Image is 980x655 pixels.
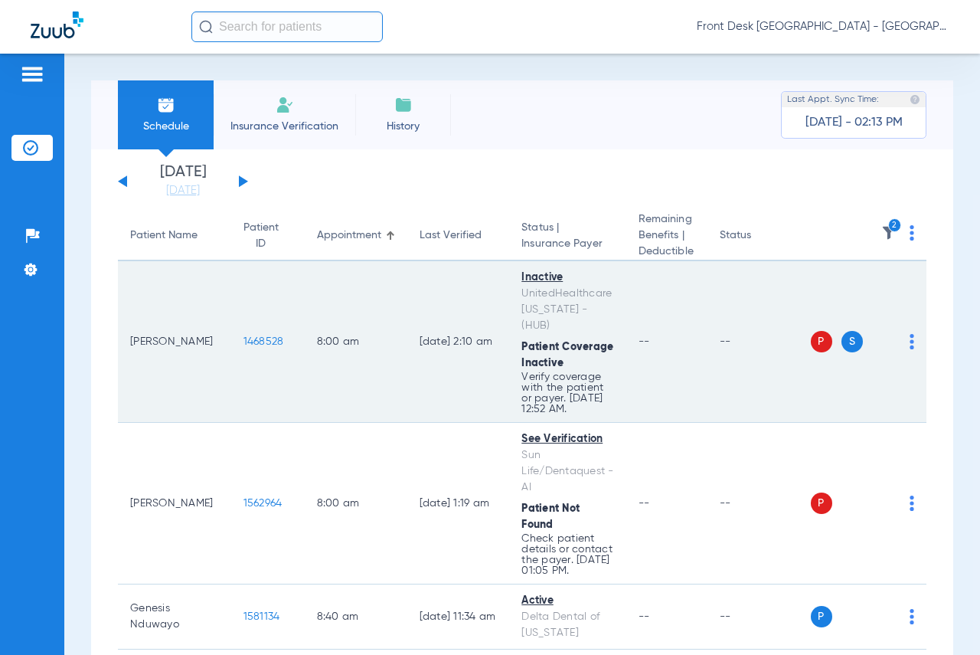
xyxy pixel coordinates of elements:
[521,431,614,447] div: See Verification
[118,423,231,585] td: [PERSON_NAME]
[521,593,614,609] div: Active
[521,503,580,530] span: Patient Not Found
[129,119,202,134] span: Schedule
[118,261,231,423] td: [PERSON_NAME]
[910,496,914,511] img: group-dot-blue.svg
[276,96,294,114] img: Manual Insurance Verification
[811,331,832,352] span: P
[521,609,614,641] div: Delta Dental of [US_STATE]
[521,342,613,368] span: Patient Coverage Inactive
[317,228,395,244] div: Appointment
[243,336,284,347] span: 1468528
[420,228,482,244] div: Last Verified
[639,244,695,260] span: Deductible
[243,220,279,252] div: Patient ID
[903,581,980,655] iframe: Chat Widget
[910,225,914,241] img: group-dot-blue.svg
[130,228,219,244] div: Patient Name
[317,228,381,244] div: Appointment
[697,19,949,34] span: Front Desk [GEOGRAPHIC_DATA] - [GEOGRAPHIC_DATA] | My Community Dental Centers
[639,336,650,347] span: --
[305,261,407,423] td: 8:00 AM
[707,423,811,585] td: --
[137,165,229,198] li: [DATE]
[407,423,510,585] td: [DATE] 1:19 AM
[841,331,863,352] span: S
[243,611,280,622] span: 1581134
[639,611,650,622] span: --
[910,334,914,349] img: group-dot-blue.svg
[243,498,283,509] span: 1562964
[509,211,626,261] th: Status |
[243,220,292,252] div: Patient ID
[118,585,231,650] td: Genesis Nduwayo
[811,606,832,627] span: P
[420,228,498,244] div: Last Verified
[521,286,614,334] div: UnitedHealthcare [US_STATE] - (HUB)
[811,493,832,514] span: P
[157,96,175,114] img: Schedule
[20,65,44,84] img: hamburger-icon
[407,261,510,423] td: [DATE] 2:10 AM
[521,236,614,252] span: Insurance Payer
[521,372,614,414] p: Verify coverage with the patient or payer. [DATE] 12:52 AM.
[521,447,614,496] div: Sun Life/Dentaquest - AI
[225,119,344,134] span: Insurance Verification
[881,225,897,241] img: filter.svg
[521,533,614,576] p: Check patient details or contact the payer. [DATE] 01:05 PM.
[305,423,407,585] td: 8:00 AM
[130,228,198,244] div: Patient Name
[191,11,383,42] input: Search for patients
[137,183,229,198] a: [DATE]
[639,498,650,509] span: --
[199,20,213,34] img: Search Icon
[910,94,920,105] img: last sync help info
[805,115,903,130] span: [DATE] - 02:13 PM
[31,11,83,38] img: Zuub Logo
[367,119,439,134] span: History
[626,211,707,261] th: Remaining Benefits |
[707,261,811,423] td: --
[394,96,413,114] img: History
[888,218,902,232] i: 2
[305,585,407,650] td: 8:40 AM
[707,211,811,261] th: Status
[521,270,614,286] div: Inactive
[407,585,510,650] td: [DATE] 11:34 AM
[707,585,811,650] td: --
[787,92,879,107] span: Last Appt. Sync Time:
